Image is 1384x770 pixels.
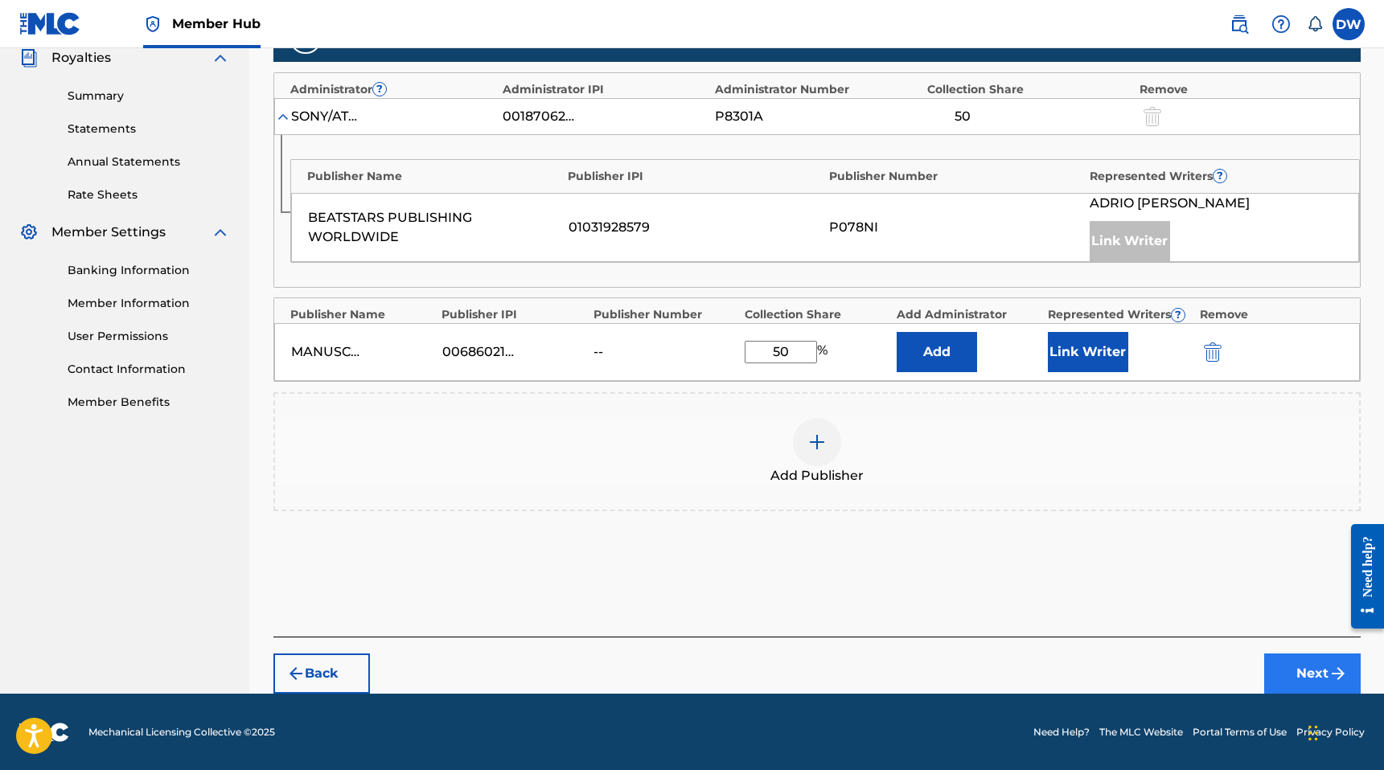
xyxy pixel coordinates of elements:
[770,466,864,485] span: Add Publisher
[829,218,1082,237] div: P078NI
[1230,14,1249,34] img: search
[143,14,162,34] img: Top Rightsholder
[568,168,821,185] div: Publisher IPI
[441,306,585,323] div: Publisher IPI
[829,168,1082,185] div: Publisher Number
[290,306,434,323] div: Publisher Name
[1223,8,1255,40] a: Public Search
[1271,14,1291,34] img: help
[1099,725,1183,739] a: The MLC Website
[68,328,230,345] a: User Permissions
[68,121,230,137] a: Statements
[68,88,230,104] a: Summary
[745,306,889,323] div: Collection Share
[1193,725,1287,739] a: Portal Terms of Use
[1304,693,1384,770] iframe: Chat Widget
[817,341,832,363] span: %
[68,262,230,279] a: Banking Information
[307,168,561,185] div: Publisher Name
[308,208,561,247] div: BEATSTARS PUBLISHING WORLDWIDE
[1265,8,1297,40] div: Help
[88,725,275,739] span: Mechanical Licensing Collective © 2025
[273,653,370,694] button: Back
[1214,170,1226,182] span: ?
[1090,194,1250,213] span: ADRIO [PERSON_NAME]
[19,48,39,68] img: Royalties
[275,109,291,125] img: expand-cell-toggle
[172,14,261,33] span: Member Hub
[68,154,230,170] a: Annual Statements
[211,48,230,68] img: expand
[927,81,1131,98] div: Collection Share
[68,361,230,378] a: Contact Information
[68,295,230,312] a: Member Information
[807,432,827,452] img: add
[211,223,230,242] img: expand
[1333,8,1365,40] div: User Menu
[1296,725,1365,739] a: Privacy Policy
[1307,16,1323,32] div: Notifications
[1090,168,1343,185] div: Represented Writers
[68,394,230,411] a: Member Benefits
[1308,709,1318,757] div: Drag
[51,223,166,242] span: Member Settings
[897,306,1041,323] div: Add Administrator
[1329,664,1348,683] img: f7272a7cc735f4ea7f67.svg
[373,83,386,96] span: ?
[715,81,919,98] div: Administrator Number
[1204,342,1222,362] img: 12a2ab48e56ec057fbd8.svg
[1048,306,1192,323] div: Represented Writers
[19,12,81,35] img: MLC Logo
[19,223,39,242] img: Member Settings
[1264,653,1361,694] button: Next
[1172,309,1185,322] span: ?
[1140,81,1344,98] div: Remove
[286,664,306,683] img: 7ee5dd4eb1f8a8e3ef2f.svg
[1200,306,1344,323] div: Remove
[68,186,230,203] a: Rate Sheets
[1048,332,1128,372] button: Link Writer
[593,306,737,323] div: Publisher Number
[1339,512,1384,641] iframe: Resource Center
[569,218,821,237] div: 01031928579
[503,81,707,98] div: Administrator IPI
[51,48,111,68] span: Royalties
[19,723,69,742] img: logo
[1033,725,1090,739] a: Need Help?
[897,332,977,372] button: Add
[290,81,495,98] div: Administrator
